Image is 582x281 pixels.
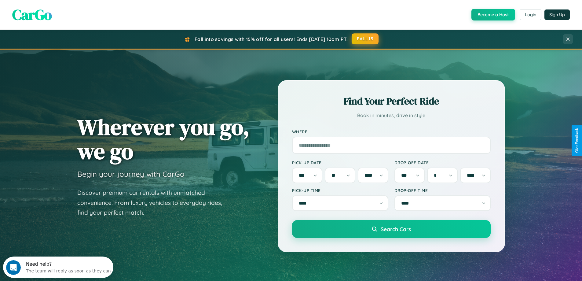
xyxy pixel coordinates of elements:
[77,115,250,163] h1: Wherever you go, we go
[195,36,348,42] span: Fall into savings with 15% off for all users! Ends [DATE] 10am PT.
[520,9,541,20] button: Login
[471,9,515,20] button: Become a Host
[3,257,113,278] iframe: Intercom live chat discovery launcher
[23,5,108,10] div: Need help?
[394,160,491,165] label: Drop-off Date
[394,188,491,193] label: Drop-off Time
[23,10,108,17] div: The team will reply as soon as they can
[77,188,230,218] p: Discover premium car rentals with unmatched convenience. From luxury vehicles to everyday rides, ...
[575,128,579,153] div: Give Feedback
[2,2,114,19] div: Open Intercom Messenger
[6,260,21,275] iframe: Intercom live chat
[292,129,491,134] label: Where
[381,226,411,232] span: Search Cars
[292,111,491,120] p: Book in minutes, drive in style
[77,169,185,179] h3: Begin your journey with CarGo
[544,9,570,20] button: Sign Up
[292,160,388,165] label: Pick-up Date
[292,220,491,238] button: Search Cars
[12,5,52,25] span: CarGo
[292,94,491,108] h2: Find Your Perfect Ride
[292,188,388,193] label: Pick-up Time
[352,33,379,44] button: FALL15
